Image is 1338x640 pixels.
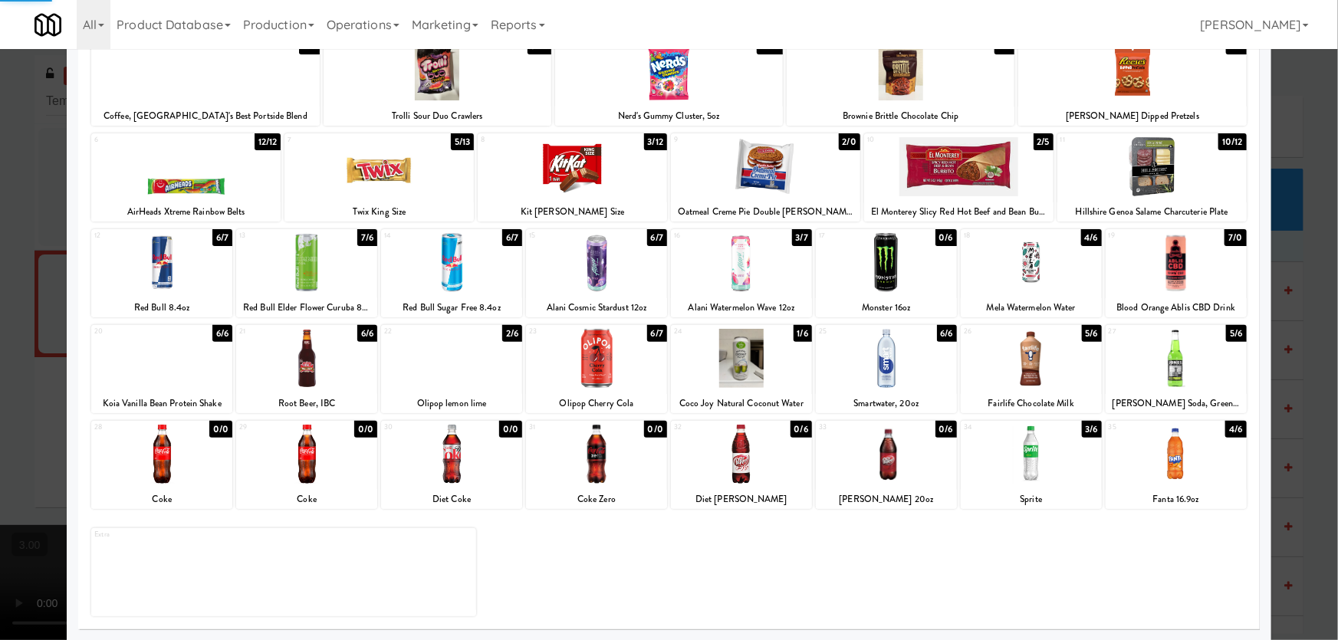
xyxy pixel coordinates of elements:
[381,229,522,317] div: 146/7Red Bull Sugar Free 8.4oz
[91,490,232,509] div: Coke
[91,298,232,317] div: Red Bull 8.4oz
[94,133,186,146] div: 6
[324,107,551,126] div: Trolli Sour Duo Crawlers
[502,325,522,342] div: 2/6
[384,325,452,338] div: 22
[529,421,597,434] div: 31
[526,229,667,317] div: 156/7Alani Cosmic Stardust 12oz
[964,421,1031,434] div: 34
[236,229,377,317] div: 137/6Red Bull Elder Flower Curuba 8.4oz
[236,394,377,413] div: Root Beer, IBC
[326,107,549,126] div: Trolli Sour Duo Crawlers
[1057,133,1247,222] div: 1110/12Hillshire Genoa Salame Charcuterie Plate
[529,229,597,242] div: 15
[381,421,522,509] div: 300/0Diet Coke
[644,421,667,438] div: 0/0
[673,394,810,413] div: Coco Joy Natural Coconut Water
[671,490,812,509] div: Diet [PERSON_NAME]
[673,202,858,222] div: Oatmeal Creme Pie Double [PERSON_NAME] - [PERSON_NAME]
[284,202,474,222] div: Twix King Size
[478,202,667,222] div: Kit [PERSON_NAME] Size
[1060,202,1244,222] div: Hillshire Genoa Salame Charcuterie Plate
[94,202,278,222] div: AirHeads Xtreme Rainbow Belts
[963,298,1100,317] div: Mela Watermelon Water
[937,325,957,342] div: 6/6
[94,528,284,541] div: Extra
[792,229,812,246] div: 3/7
[255,133,281,150] div: 12/12
[1109,421,1176,434] div: 35
[864,133,1054,222] div: 102/5El Monterey Slicy Red Hot Beef and Bean Burrito
[499,421,522,438] div: 0/0
[961,298,1102,317] div: Mela Watermelon Water
[1106,490,1247,509] div: Fanta 16.9oz
[528,298,665,317] div: Alani Cosmic Stardust 12oz
[94,229,162,242] div: 12
[1060,133,1152,146] div: 11
[1106,325,1247,413] div: 275/6[PERSON_NAME] Soda, Green Apple
[1109,229,1176,242] div: 19
[557,107,781,126] div: Nerd's Gummy Cluster, 5oz
[674,421,741,434] div: 32
[816,229,957,317] div: 170/6Monster 16oz
[935,229,957,246] div: 0/6
[94,298,230,317] div: Red Bull 8.4oz
[526,394,667,413] div: Olipop Cherry Cola
[1082,325,1102,342] div: 5/6
[502,229,522,246] div: 6/7
[818,298,955,317] div: Monster 16oz
[1108,298,1244,317] div: Blood Orange Ablis CBD Drink
[1218,133,1247,150] div: 10/12
[91,202,281,222] div: AirHeads Xtreme Rainbow Belts
[671,325,812,413] div: 241/6Coco Joy Natural Coconut Water
[644,133,667,150] div: 3/12
[354,421,377,438] div: 0/0
[674,133,765,146] div: 9
[91,133,281,222] div: 612/12AirHeads Xtreme Rainbow Belts
[1106,298,1247,317] div: Blood Orange Ablis CBD Drink
[671,229,812,317] div: 163/7Alani Watermelon Wave 12oz
[816,421,957,509] div: 330/6[PERSON_NAME] 20oz
[480,202,665,222] div: Kit [PERSON_NAME] Size
[35,11,61,38] img: Micromart
[935,421,957,438] div: 0/6
[212,325,232,342] div: 6/6
[964,325,1031,338] div: 26
[673,490,810,509] div: Diet [PERSON_NAME]
[236,490,377,509] div: Coke
[381,490,522,509] div: Diet Coke
[671,202,860,222] div: Oatmeal Creme Pie Double [PERSON_NAME] - [PERSON_NAME]
[383,490,520,509] div: Diet Coke
[287,202,472,222] div: Twix King Size
[383,394,520,413] div: Olipop lemon lime
[238,490,375,509] div: Coke
[526,421,667,509] div: 310/0Coke Zero
[94,107,317,126] div: Coffee, [GEOGRAPHIC_DATA]'s Best Portside Blend
[674,325,741,338] div: 24
[91,325,232,413] div: 206/6Koia Vanilla Bean Protein Shake
[239,325,307,338] div: 21
[963,490,1100,509] div: Sprite
[671,394,812,413] div: Coco Joy Natural Coconut Water
[1021,107,1244,126] div: [PERSON_NAME] Dipped Pretzels
[555,107,783,126] div: Nerd's Gummy Cluster, 5oz
[91,394,232,413] div: Koia Vanilla Bean Protein Shake
[1106,394,1247,413] div: [PERSON_NAME] Soda, Green Apple
[1106,421,1247,509] div: 354/6Fanta 16.9oz
[1018,38,1246,126] div: 55/7[PERSON_NAME] Dipped Pretzels
[384,229,452,242] div: 14
[91,38,319,126] div: 15/6Coffee, [GEOGRAPHIC_DATA]'s Best Portside Blend
[91,229,232,317] div: 126/7Red Bull 8.4oz
[94,490,230,509] div: Coke
[1081,229,1102,246] div: 4/6
[284,133,474,222] div: 75/13Twix King Size
[555,38,783,126] div: 313/12Nerd's Gummy Cluster, 5oz
[526,325,667,413] div: 236/7Olipop Cherry Cola
[1108,490,1244,509] div: Fanta 16.9oz
[288,133,379,146] div: 7
[961,490,1102,509] div: Sprite
[794,325,812,342] div: 1/6
[671,133,860,222] div: 92/0Oatmeal Creme Pie Double [PERSON_NAME] - [PERSON_NAME]
[383,298,520,317] div: Red Bull Sugar Free 8.4oz
[381,394,522,413] div: Olipop lemon lime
